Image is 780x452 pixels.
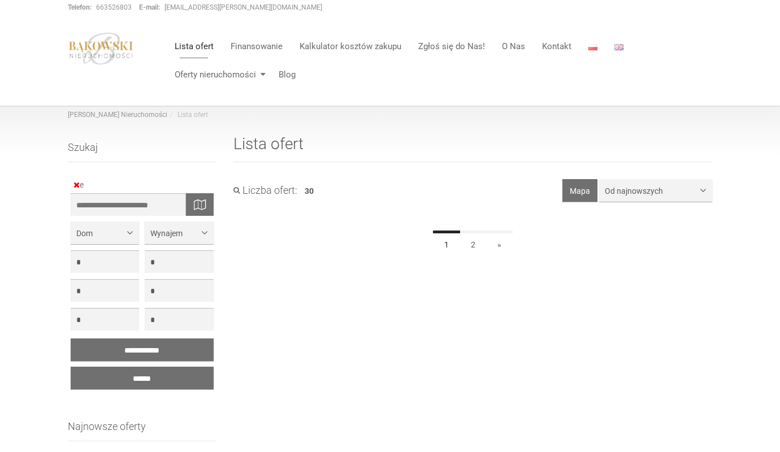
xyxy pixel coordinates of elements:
[410,35,493,58] a: Zgłoś się do Nas!
[166,63,270,86] a: Oferty nieruchomości
[71,221,139,244] button: Dom
[164,3,322,11] a: [EMAIL_ADDRESS][PERSON_NAME][DOMAIN_NAME]
[68,32,135,65] img: logo
[166,35,222,58] a: Lista ofert
[486,231,513,256] a: »
[73,180,89,189] a: e
[145,221,213,244] button: Wynajem
[167,110,208,120] li: Lista ofert
[68,111,167,119] a: [PERSON_NAME] Nieruchomości
[614,44,623,50] img: English
[233,136,713,162] h1: Lista ofert
[460,231,487,256] a: 2
[305,186,314,195] span: 30
[185,193,214,216] div: Wyszukaj na mapie
[139,3,160,11] strong: E-mail:
[291,35,410,58] a: Kalkulator kosztów zakupu
[222,35,291,58] a: Finansowanie
[68,3,92,11] strong: Telefon:
[534,35,580,58] a: Kontakt
[233,185,297,196] h3: Liczba ofert:
[599,179,712,202] button: Od najnowszych
[433,231,460,256] a: 1
[270,63,296,86] a: Blog
[605,185,698,197] span: Od najnowszych
[68,142,216,162] h3: Szukaj
[76,228,125,239] span: Dom
[96,3,132,11] a: 663526803
[562,179,597,202] button: Mapa
[493,35,534,58] a: O Nas
[68,421,216,441] h3: Najnowsze oferty
[588,44,597,50] img: Polski
[150,228,199,239] span: Wynajem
